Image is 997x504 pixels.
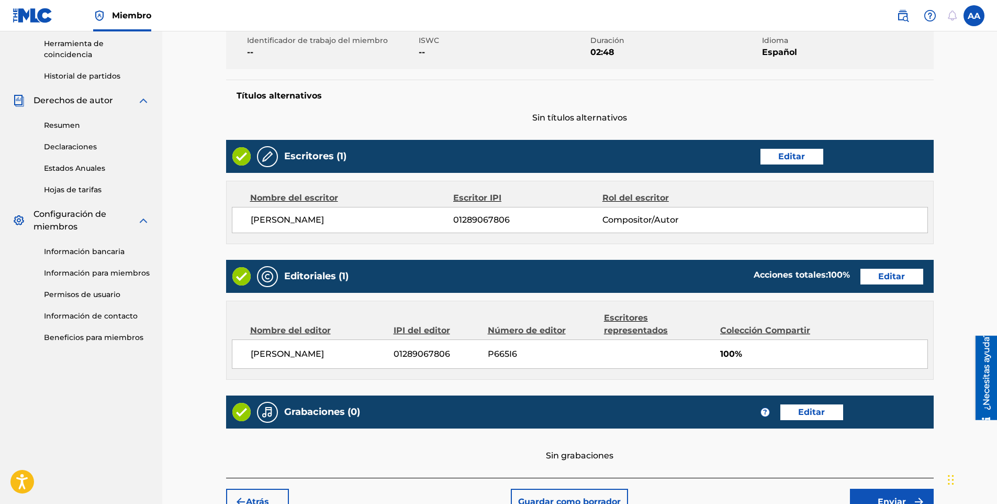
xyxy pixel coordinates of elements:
[33,208,137,233] span: Configuración de miembros
[251,348,386,360] span: [PERSON_NAME]
[33,94,113,107] span: Derechos de autor
[828,270,843,280] font: 100
[250,192,454,204] div: Nombre del escritor
[232,267,251,286] img: Válido
[13,94,25,107] img: Royalties
[251,214,454,226] span: [PERSON_NAME]
[968,335,997,420] iframe: Resource Center
[394,348,480,360] span: 01289067806
[760,149,823,165] button: Editar
[419,46,588,59] span: --
[453,192,602,204] div: Escritor IPI
[762,46,931,59] span: Español
[112,9,151,21] span: Miembro
[247,46,416,59] span: --
[137,214,150,227] img: expand
[232,147,251,166] img: Válido
[44,71,150,82] a: Historial de partidos
[590,35,759,46] span: Duración
[13,214,25,227] img: Member Settings
[947,10,957,21] div: Notifications
[44,246,150,257] a: Información bancaria
[13,8,53,23] img: Logotipo de MLC
[261,150,274,163] img: Writers
[604,312,712,337] div: Escritores representados
[720,348,927,360] span: 100%
[945,454,997,504] div: Widget de chat
[44,163,150,174] a: Estados Anuales
[247,35,416,46] span: Identificador de trabajo del miembro
[44,120,150,131] a: Resumen
[226,112,934,124] span: Sin títulos alternativos
[924,9,936,22] img: Ayuda
[44,332,150,343] a: Beneficios para miembros
[761,408,769,417] span: ?
[261,406,274,419] img: Recordings
[394,324,480,337] div: IPI del editor
[948,464,954,496] div: Arrastrar
[44,38,150,60] a: Herramienta de coincidencia
[44,268,150,279] a: Información para miembros
[250,324,386,337] div: Nombre del editor
[232,403,251,421] img: Válido
[780,404,843,420] button: Editar
[762,35,931,46] span: Idioma
[590,46,759,59] span: 02:48
[284,406,360,418] h5: Grabaciones (0)
[284,270,349,282] h5: Editoriales (1)
[754,270,828,280] font: Acciones totales:
[93,9,106,22] img: Máximo titular de derechos
[419,35,588,46] span: ISWC
[892,5,913,26] a: Public Search
[602,214,738,226] span: Compositor/Autor
[261,270,274,283] img: Publishers
[602,192,738,204] div: Rol del escritor
[828,270,850,280] span: %
[920,5,940,26] div: Help
[897,9,909,22] img: buscar
[860,269,923,284] button: Editar
[137,94,150,107] img: expand
[720,324,822,337] div: Colección Compartir
[284,150,346,162] h5: Escritores (1)
[964,5,984,26] div: User Menu
[237,91,923,101] h5: Títulos alternativos
[44,311,150,322] a: Información de contacto
[945,454,997,504] iframe: Chat Widget
[488,348,596,360] span: P665I6
[44,141,150,152] a: Declaraciones
[226,429,934,462] div: Sin grabaciones
[488,324,596,337] div: Número de editor
[44,289,150,300] a: Permisos de usuario
[453,214,602,226] span: 01289067806
[44,184,150,195] a: Hojas de tarifas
